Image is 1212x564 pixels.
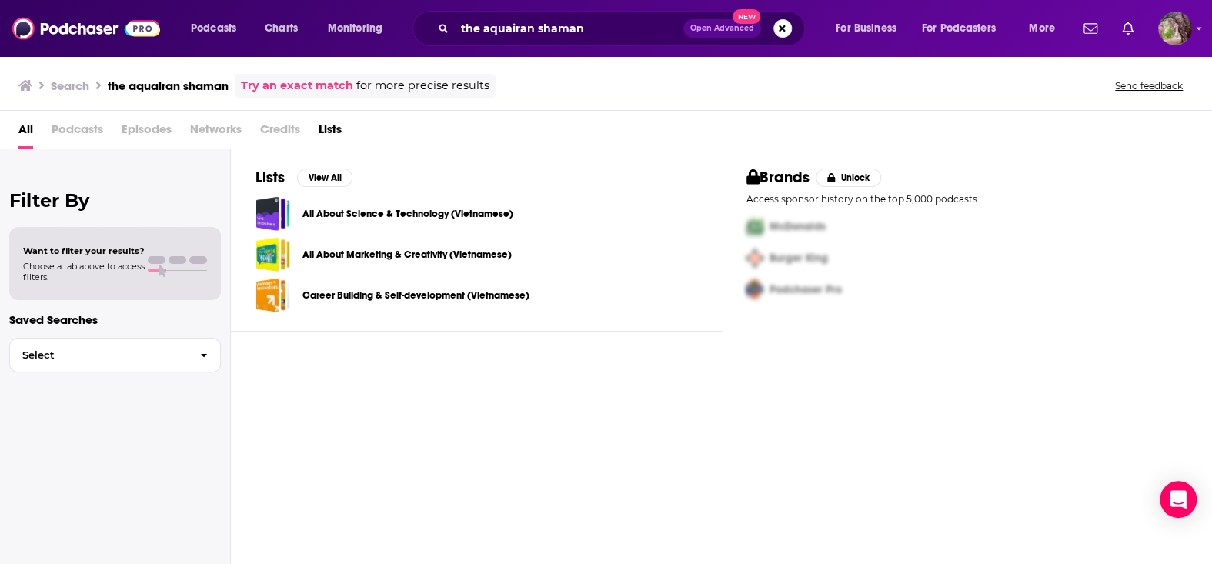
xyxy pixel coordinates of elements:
span: Networks [190,117,242,149]
p: Access sponsor history on the top 5,000 podcasts. [746,193,1188,205]
button: View All [297,169,352,187]
h3: the aquairan shaman [108,78,229,93]
span: Logged in as MSanz [1158,12,1192,45]
img: Third Pro Logo [740,274,770,305]
a: Career Building & Self-development (Vietnamese) [255,278,290,312]
button: Unlock [816,169,881,187]
span: Credits [260,117,300,149]
span: For Business [836,18,896,39]
a: All About Marketing & Creativity (Vietnamese) [302,246,512,263]
span: More [1029,18,1055,39]
span: McDonalds [770,220,826,233]
h2: Brands [746,168,810,187]
span: Open Advanced [690,25,754,32]
img: User Profile [1158,12,1192,45]
span: Burger King [770,252,828,265]
button: open menu [317,16,402,41]
a: Try an exact match [241,77,353,95]
h2: Lists [255,168,285,187]
button: Send feedback [1110,79,1187,92]
a: Career Building & Self-development (Vietnamese) [302,287,529,304]
a: ListsView All [255,168,352,187]
span: For Podcasters [922,18,996,39]
span: Podcasts [52,117,103,149]
span: Monitoring [328,18,382,39]
p: Saved Searches [9,312,221,327]
div: Open Intercom Messenger [1160,481,1197,518]
span: Select [10,350,188,360]
span: Episodes [122,117,172,149]
button: open menu [180,16,256,41]
a: All About Science & Technology (Vietnamese) [255,196,290,231]
h3: Search [51,78,89,93]
a: Show notifications dropdown [1116,15,1140,42]
button: open menu [825,16,916,41]
span: Podcasts [191,18,236,39]
img: Second Pro Logo [740,242,770,274]
a: All About Science & Technology (Vietnamese) [302,205,513,222]
a: All [18,117,33,149]
button: open menu [912,16,1018,41]
span: for more precise results [356,77,489,95]
a: Charts [255,16,307,41]
a: All About Marketing & Creativity (Vietnamese) [255,237,290,272]
input: Search podcasts, credits, & more... [455,16,683,41]
img: Podchaser - Follow, Share and Rate Podcasts [12,14,160,43]
h2: Filter By [9,189,221,212]
button: Open AdvancedNew [683,19,761,38]
img: First Pro Logo [740,211,770,242]
button: open menu [1018,16,1074,41]
span: Podchaser Pro [770,283,842,296]
a: Lists [319,117,342,149]
span: Charts [265,18,298,39]
a: Show notifications dropdown [1077,15,1103,42]
button: Select [9,338,221,372]
button: Show profile menu [1158,12,1192,45]
span: Choose a tab above to access filters. [23,261,145,282]
span: Want to filter your results? [23,245,145,256]
span: New [733,9,760,24]
div: Search podcasts, credits, & more... [427,11,820,46]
